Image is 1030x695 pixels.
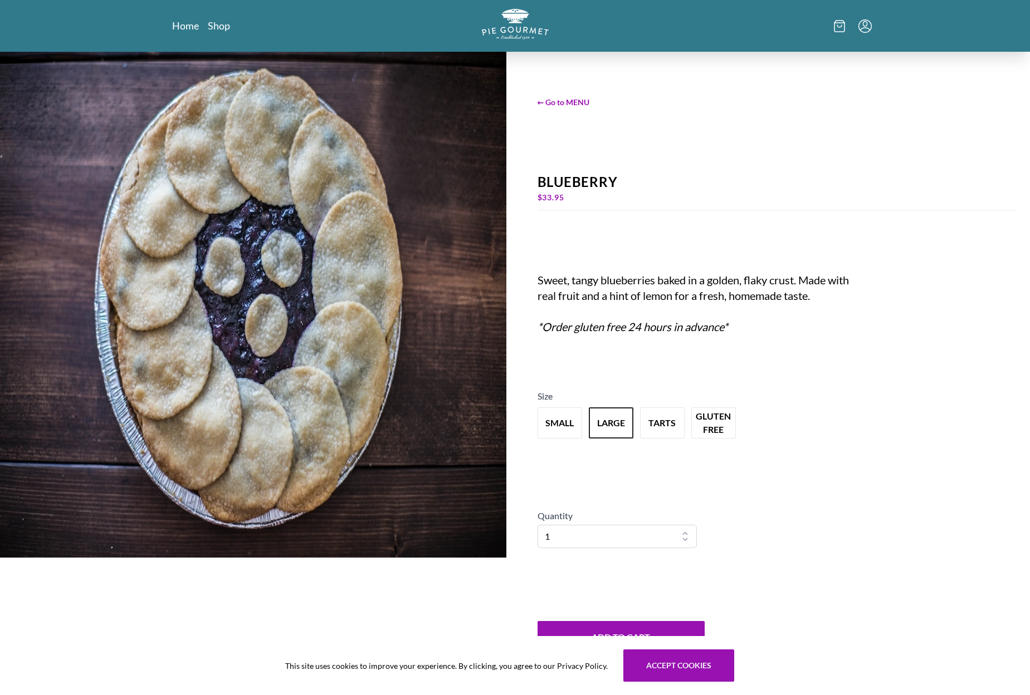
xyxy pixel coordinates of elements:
[691,407,736,438] button: Variant Swatch
[208,19,230,32] a: Shop
[589,407,633,438] button: Variant Swatch
[538,190,1017,205] div: $ 33.95
[172,19,199,32] a: Home
[538,621,705,653] button: Add to Cart
[285,660,608,672] span: This site uses cookies to improve your experience. By clicking, you agree to our Privacy Policy.
[623,649,734,682] button: Accept cookies
[640,407,685,438] button: Variant Swatch
[538,320,728,333] em: *Order gluten free 24 hours in advance*
[858,19,872,33] button: Menu
[538,96,1017,108] span: ← Go to MENU
[482,9,549,43] a: Logo
[482,9,549,40] img: logo
[538,272,858,334] div: Sweet, tangy blueberries baked in a golden, flaky crust. Made with real fruit and a hint of lemon...
[538,525,697,548] select: Quantity
[538,407,582,438] button: Variant Swatch
[538,391,553,401] span: Size
[538,174,1017,190] div: Blueberry
[538,510,573,521] span: Quantity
